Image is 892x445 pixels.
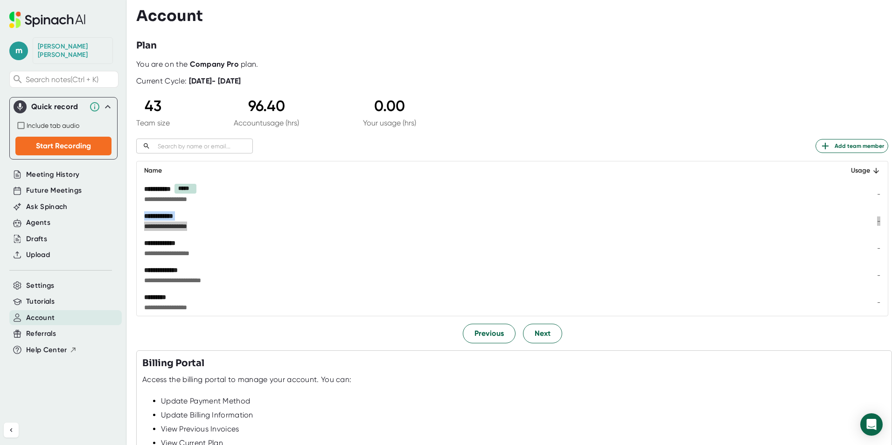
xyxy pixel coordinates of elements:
button: Upload [26,250,50,260]
div: Name [144,165,819,176]
div: Quick record [14,97,113,116]
div: Usage [834,165,880,176]
td: - [826,208,888,235]
h3: Billing Portal [142,356,204,370]
b: [DATE] - [DATE] [189,76,241,85]
b: Company Pro [190,60,239,69]
h3: Account [136,7,203,25]
button: Collapse sidebar [4,423,19,438]
div: Your usage (hrs) [363,118,416,127]
td: - [826,235,888,262]
td: - [826,180,888,208]
button: Agents [26,217,50,228]
span: Start Recording [36,141,91,150]
button: Tutorials [26,296,55,307]
div: 96.40 [234,97,299,115]
div: You are on the plan. [136,60,888,69]
div: Access the billing portal to manage your account. You can: [142,375,351,384]
button: Referrals [26,328,56,339]
div: Current Cycle: [136,76,241,86]
div: Account usage (hrs) [234,118,299,127]
span: Search notes (Ctrl + K) [26,75,116,84]
td: - [826,262,888,289]
span: Include tab audio [27,122,79,129]
span: Next [535,328,551,339]
div: Team size [136,118,170,127]
button: Future Meetings [26,185,82,196]
span: Previous [474,328,504,339]
div: Quick record [31,102,84,111]
button: Settings [26,280,55,291]
button: Add team member [815,139,888,153]
div: View Previous Invoices [161,424,886,434]
div: Matt Filion [38,42,108,59]
span: Add team member [820,140,884,152]
td: - [826,289,888,316]
span: Help Center [26,345,67,355]
button: Account [26,313,55,323]
button: Next [523,324,562,343]
button: Help Center [26,345,77,355]
button: Previous [463,324,516,343]
div: Update Payment Method [161,396,886,406]
input: Search by name or email... [154,141,253,152]
button: Start Recording [15,137,111,155]
button: Drafts [26,234,47,244]
div: Open Intercom Messenger [860,413,883,436]
button: Ask Spinach [26,202,68,212]
button: Meeting History [26,169,79,180]
span: m [9,42,28,60]
div: 0.00 [363,97,416,115]
h3: Plan [136,39,157,53]
div: 43 [136,97,170,115]
div: Update Billing Information [161,410,886,420]
div: Record both your microphone and the audio from your browser tab (e.g., videos, meetings, etc.) [15,120,111,131]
